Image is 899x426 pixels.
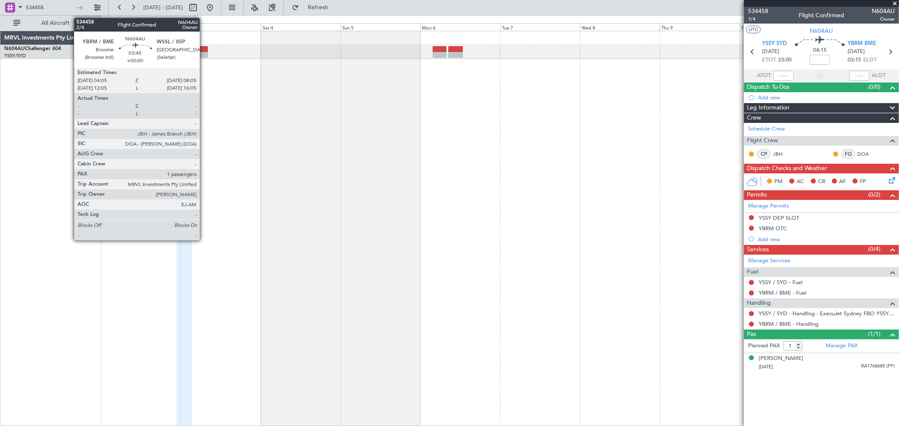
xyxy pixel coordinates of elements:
div: Tue 7 [500,23,580,31]
button: All Aircraft [9,16,91,30]
span: CR [818,178,825,186]
span: All Aircraft [22,20,89,26]
span: [DATE] [848,48,865,56]
button: UTC [746,26,761,33]
a: Schedule Crew [748,125,785,133]
span: [DATE] [762,48,780,56]
span: Refresh [301,5,336,11]
span: 04:15 [813,46,827,55]
a: YSSY/SYD [4,53,26,59]
span: [DATE] - [DATE] [143,4,183,11]
span: Dispatch Checks and Weather [747,164,827,173]
span: 1/4 [748,16,768,23]
span: YSSY SYD [762,40,787,48]
span: PM [774,178,783,186]
span: ELDT [863,56,877,64]
div: Thu 2 [101,23,181,31]
span: FP [860,178,866,186]
span: RA1768685 (PP) [861,363,895,370]
div: Thu 9 [660,23,739,31]
span: Crew [747,113,761,123]
a: YBRM / BME - Fuel [759,289,806,296]
span: ATOT [757,72,771,80]
div: YSSY DEP SLOT [759,214,799,221]
span: [DATE] [759,364,773,370]
input: --:-- [773,71,794,81]
span: Permits [747,190,767,200]
span: (1/1) [869,330,881,338]
input: Trip Number [26,1,74,14]
button: Refresh [288,1,338,14]
div: CP [757,149,771,159]
a: YSSY / SYD - Handling - ExecuJet Sydney FBO YSSY / SYD [759,310,895,317]
span: Owner [872,16,895,23]
a: Manage Permits [748,202,789,210]
div: Wed 8 [580,23,660,31]
div: Sat 4 [261,23,341,31]
a: Manage Services [748,257,790,265]
span: Pax [747,330,756,339]
span: N604AU [810,27,833,35]
div: Add new [758,94,895,101]
span: N604AU [872,7,895,16]
span: Flight Crew [747,136,778,146]
a: Manage PAX [826,342,858,350]
span: (0/0) [869,83,881,91]
span: Leg Information [747,103,789,113]
div: FO [841,149,855,159]
span: 03:15 [848,56,861,64]
span: 534458 [748,7,768,16]
span: (0/2) [869,190,881,199]
span: AF [839,178,846,186]
div: Fri 10 [740,23,819,31]
span: (0/4) [869,245,881,253]
span: ALDT [872,72,886,80]
a: JBH [773,150,792,158]
span: Fuel [747,267,758,277]
span: ETOT [762,56,776,64]
a: YBRM / BME - Handling [759,320,818,327]
a: DOA [857,150,876,158]
div: Sun 5 [341,23,420,31]
div: Flight Confirmed [799,11,844,20]
label: Planned PAX [748,342,780,350]
a: YSSY / SYD - Fuel [759,279,802,286]
div: [DATE] [102,17,117,24]
span: Services [747,245,769,255]
span: YBRM BME [848,40,876,48]
span: N604AU [4,46,25,51]
div: Fri 3 [181,23,260,31]
span: 23:00 [778,56,792,64]
a: N604AUChallenger 604 [4,46,61,51]
span: Dispatch To-Dos [747,83,789,92]
div: YBRM OTC [759,225,787,232]
div: [PERSON_NAME] [759,354,803,363]
span: AC [797,178,804,186]
div: Mon 6 [420,23,500,31]
span: Handling [747,298,771,308]
div: Add new [758,236,895,243]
